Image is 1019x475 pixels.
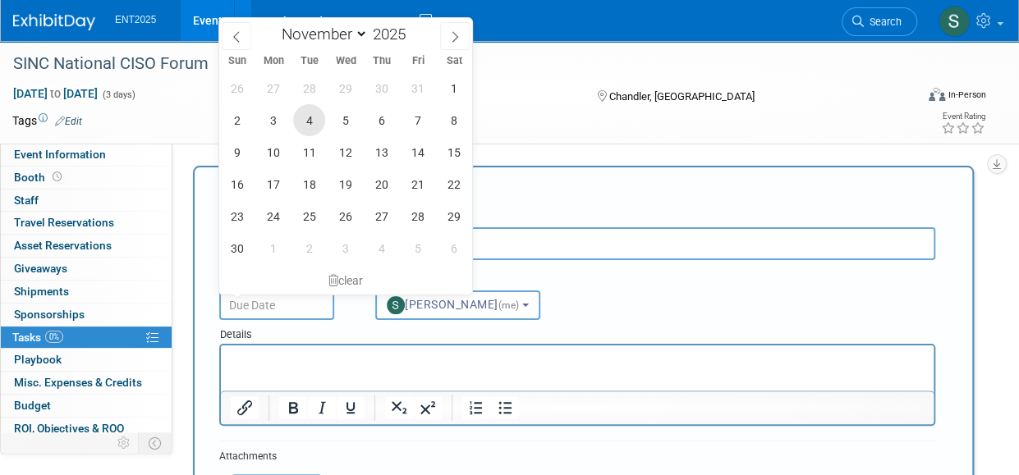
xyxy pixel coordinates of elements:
[48,87,63,100] span: to
[844,85,986,110] div: Event Format
[308,396,336,419] button: Italic
[14,308,85,321] span: Sponsorships
[293,232,325,264] span: December 2, 2025
[55,116,82,127] a: Edit
[293,72,325,104] span: October 28, 2025
[293,168,325,200] span: November 18, 2025
[462,396,490,419] button: Numbered list
[385,396,413,419] button: Subscript
[14,239,112,252] span: Asset Reservations
[864,16,902,28] span: Search
[929,88,945,101] img: Format-Inperson.png
[14,399,51,412] span: Budget
[221,136,253,168] span: November 9, 2025
[387,298,522,311] span: [PERSON_NAME]
[329,104,361,136] span: November 5, 2025
[438,136,470,168] span: November 15, 2025
[1,349,172,371] a: Playbook
[14,285,69,298] span: Shipments
[219,185,935,203] div: New Task
[498,299,520,311] span: (me)
[438,232,470,264] span: December 6, 2025
[402,200,434,232] span: November 28, 2025
[110,432,139,454] td: Personalize Event Tab Strip
[14,353,62,366] span: Playbook
[939,6,970,37] img: Stephanie Silva
[402,136,434,168] span: November 14, 2025
[438,200,470,232] span: November 29, 2025
[115,14,156,25] span: ENT2025
[13,14,95,30] img: ExhibitDay
[257,72,289,104] span: October 27, 2025
[221,345,934,391] iframe: Rich Text Area
[293,136,325,168] span: November 11, 2025
[329,232,361,264] span: December 3, 2025
[45,331,63,343] span: 0%
[365,136,397,168] span: November 13, 2025
[14,171,65,184] span: Booth
[608,90,754,103] span: Chandler, [GEOGRAPHIC_DATA]
[14,262,67,275] span: Giveaways
[1,327,172,349] a: Tasks0%
[12,86,99,101] span: [DATE] [DATE]
[368,25,417,43] input: Year
[491,396,519,419] button: Bullet list
[438,72,470,104] span: November 1, 2025
[1,258,172,280] a: Giveaways
[337,396,365,419] button: Underline
[221,232,253,264] span: November 30, 2025
[219,320,935,344] div: Details
[279,396,307,419] button: Bold
[328,56,364,66] span: Wed
[14,194,39,207] span: Staff
[139,432,172,454] td: Toggle Event Tabs
[273,24,368,44] select: Month
[1,144,172,166] a: Event Information
[221,72,253,104] span: October 26, 2025
[293,104,325,136] span: November 4, 2025
[365,200,397,232] span: November 27, 2025
[842,7,917,36] a: Search
[12,331,63,344] span: Tasks
[948,89,986,101] div: In-Person
[1,304,172,326] a: Sponsorships
[436,56,472,66] span: Sat
[14,376,142,389] span: Misc. Expenses & Credits
[291,56,328,66] span: Tue
[365,232,397,264] span: December 4, 2025
[1,418,172,440] a: ROI, Objectives & ROO
[14,422,124,435] span: ROI, Objectives & ROO
[257,136,289,168] span: November 10, 2025
[14,216,114,229] span: Travel Reservations
[375,290,540,320] button: [PERSON_NAME](me)
[1,235,172,257] a: Asset Reservations
[14,148,106,161] span: Event Information
[257,168,289,200] span: November 17, 2025
[219,56,255,66] span: Sun
[221,168,253,200] span: November 16, 2025
[293,200,325,232] span: November 25, 2025
[400,56,436,66] span: Fri
[219,211,935,227] div: Short Description
[219,227,935,260] input: Name of task or a short description
[1,167,172,189] a: Booth
[101,89,135,100] span: (3 days)
[941,112,985,121] div: Event Rating
[329,168,361,200] span: November 19, 2025
[221,104,253,136] span: November 2, 2025
[329,136,361,168] span: November 12, 2025
[1,281,172,303] a: Shipments
[402,104,434,136] span: November 7, 2025
[329,72,361,104] span: October 29, 2025
[231,396,259,419] button: Insert/edit link
[329,200,361,232] span: November 26, 2025
[402,72,434,104] span: October 31, 2025
[12,112,82,129] td: Tags
[257,200,289,232] span: November 24, 2025
[365,104,397,136] span: November 6, 2025
[1,395,172,417] a: Budget
[7,49,903,79] div: SINC National CISO Forum
[364,56,400,66] span: Thu
[255,56,291,66] span: Mon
